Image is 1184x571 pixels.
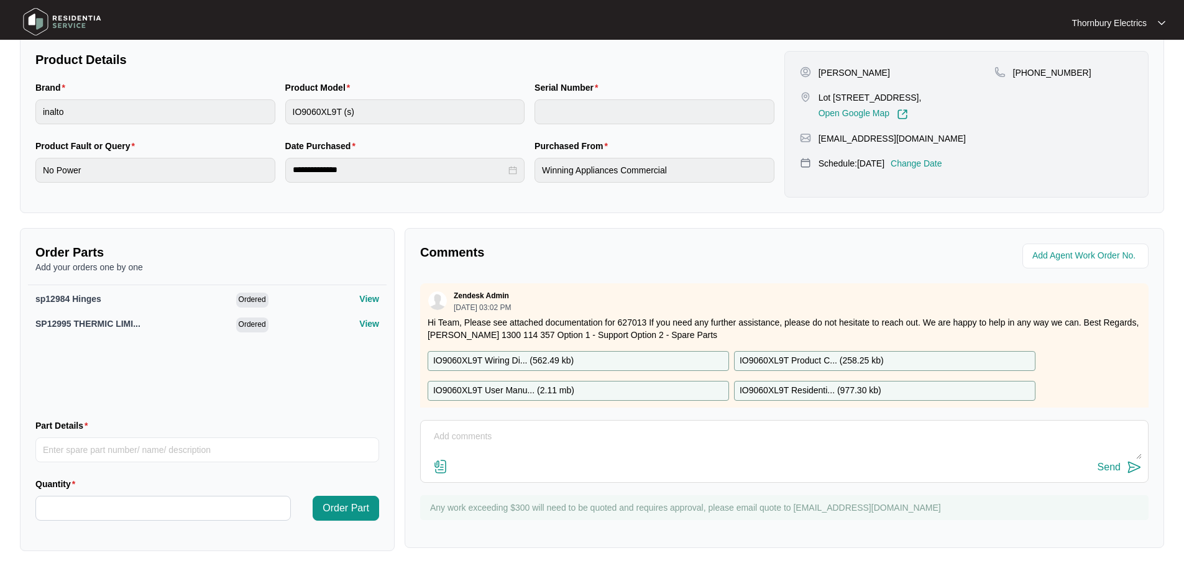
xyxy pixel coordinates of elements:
input: Add Agent Work Order No. [1032,249,1141,263]
p: [DATE] 03:02 PM [454,304,511,311]
p: IO9060XL9T Residenti... ( 977.30 kb ) [740,384,881,398]
span: Ordered [236,293,268,308]
p: Product Details [35,51,774,68]
p: Add your orders one by one [35,261,379,273]
img: map-pin [800,132,811,144]
p: Any work exceeding $300 will need to be quoted and requires approval, please email quote to [EMAI... [430,501,1142,514]
p: View [359,317,379,330]
img: dropdown arrow [1158,20,1165,26]
img: map-pin [800,157,811,168]
p: Hi Team, Please see attached documentation for 627013 If you need any further assistance, please ... [428,316,1141,341]
p: [PHONE_NUMBER] [1013,66,1091,79]
button: Send [1098,459,1142,476]
span: SP12995 THERMIC LIMI... [35,319,140,329]
img: map-pin [800,91,811,103]
label: Serial Number [535,81,603,94]
p: [EMAIL_ADDRESS][DOMAIN_NAME] [819,132,966,145]
a: Open Google Map [819,109,908,120]
input: Quantity [36,496,290,520]
p: IO9060XL9T Product C... ( 258.25 kb ) [740,354,884,368]
p: Comments [420,244,776,261]
input: Part Details [35,437,379,462]
label: Purchased From [535,140,613,152]
label: Date Purchased [285,140,360,152]
label: Product Model [285,81,356,94]
input: Product Fault or Query [35,158,275,183]
button: Order Part [313,496,379,521]
p: View [359,293,379,305]
img: Link-External [897,109,908,120]
img: residentia service logo [19,3,106,40]
span: Ordered [236,317,268,332]
p: Schedule: [DATE] [819,157,884,170]
p: [PERSON_NAME] [819,66,890,79]
label: Brand [35,81,70,94]
p: Zendesk Admin [454,291,509,301]
img: send-icon.svg [1127,460,1142,475]
input: Brand [35,99,275,124]
p: Order Parts [35,244,379,261]
span: Order Part [323,501,369,516]
p: IO9060XL9T User Manu... ( 2.11 mb ) [433,384,574,398]
label: Product Fault or Query [35,140,140,152]
input: Purchased From [535,158,774,183]
div: Send [1098,462,1121,473]
p: Change Date [891,157,942,170]
label: Quantity [35,478,80,490]
input: Product Model [285,99,525,124]
p: IO9060XL9T Wiring Di... ( 562.49 kb ) [433,354,574,368]
p: Thornbury Electrics [1072,17,1147,29]
img: map-pin [994,66,1006,78]
span: sp12984 Hinges [35,294,101,304]
img: file-attachment-doc.svg [433,459,448,474]
label: Part Details [35,419,93,432]
input: Date Purchased [293,163,507,176]
input: Serial Number [535,99,774,124]
p: Lot [STREET_ADDRESS], [819,91,922,104]
img: user.svg [428,291,447,310]
img: user-pin [800,66,811,78]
